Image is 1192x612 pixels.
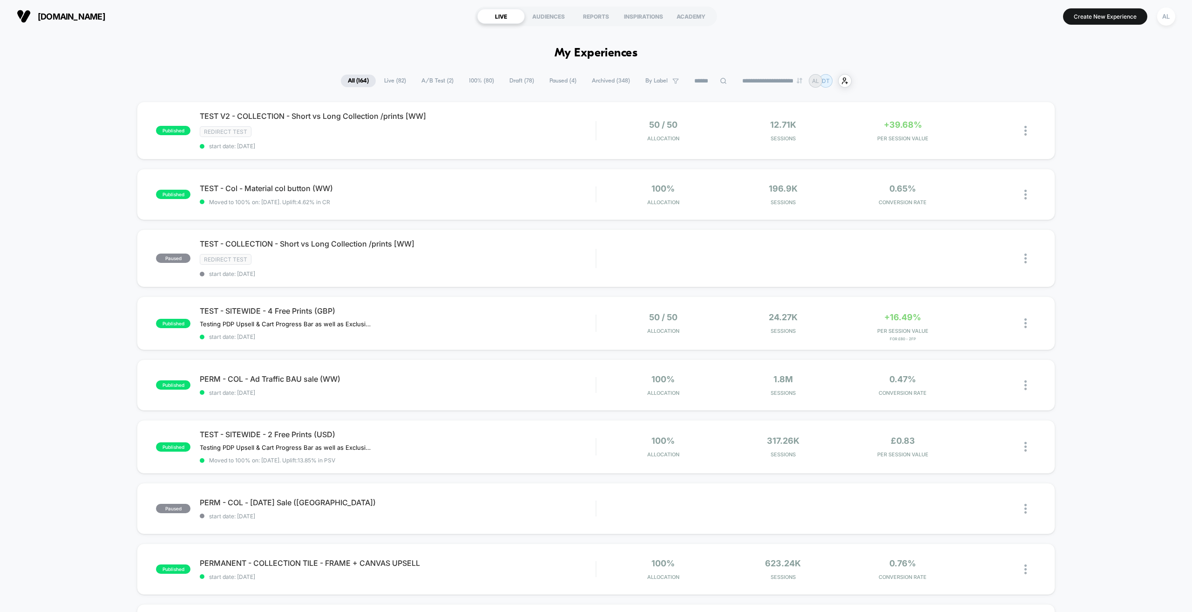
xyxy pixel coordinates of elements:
div: AUDIENCES [525,9,572,24]
span: TEST - Col - Material col button (WW) [200,184,596,193]
span: 100% ( 80 ) [462,75,501,87]
div: REPORTS [572,9,620,24]
span: start date: [DATE] [200,270,596,277]
span: Allocation [647,451,679,458]
span: published [156,190,190,199]
span: paused [156,254,190,263]
span: Allocation [647,199,679,206]
span: All ( 164 ) [341,75,376,87]
span: PER SESSION VALUE [845,328,960,334]
span: By Label [645,77,668,84]
img: end [797,78,802,83]
span: 50 / 50 [649,120,677,130]
span: Redirect Test [200,126,251,137]
span: Sessions [725,328,840,334]
span: 0.65% [889,184,916,193]
img: close [1024,442,1027,452]
span: for £80 - 2FP [845,337,960,341]
span: Testing PDP Upsell & Cart Progress Bar as well as Exclusive Free Prints in the Cart [200,320,372,328]
span: Sessions [725,390,840,396]
h1: My Experiences [555,47,638,60]
div: ACADEMY [667,9,715,24]
span: 12.71k [770,120,796,130]
span: Allocation [647,135,679,142]
span: published [156,442,190,452]
span: PERM - COL - [DATE] Sale ([GEOGRAPHIC_DATA]) [200,498,596,507]
span: Paused ( 4 ) [542,75,583,87]
img: close [1024,126,1027,136]
span: start date: [DATE] [200,573,596,580]
span: 0.47% [889,374,916,384]
span: 196.9k [769,184,798,193]
div: AL [1157,7,1175,26]
span: Sessions [725,574,840,580]
span: published [156,319,190,328]
img: close [1024,504,1027,514]
span: 317.26k [767,436,799,446]
button: [DOMAIN_NAME] [14,9,108,24]
span: published [156,380,190,390]
span: [DOMAIN_NAME] [38,12,105,21]
span: TEST - SITEWIDE - 2 Free Prints (USD) [200,430,596,439]
span: Moved to 100% on: [DATE] . Uplift: 4.62% in CR [209,199,330,206]
span: Sessions [725,135,840,142]
span: TEST - COLLECTION - Short vs Long Collection /prints [WW] [200,239,596,248]
span: 100% [651,436,675,446]
span: PERM - COL - Ad Traffic BAU sale (WW) [200,374,596,384]
span: 50 / 50 [649,312,677,322]
span: paused [156,504,190,513]
span: Live ( 82 ) [377,75,413,87]
span: PER SESSION VALUE [845,135,960,142]
span: 100% [651,374,675,384]
span: Testing PDP Upsell & Cart Progress Bar as well as Exclusive Free Prints in the Cart [200,444,372,451]
span: start date: [DATE] [200,143,596,150]
span: published [156,126,190,135]
button: AL [1154,7,1178,26]
span: Allocation [647,328,679,334]
span: Moved to 100% on: [DATE] . Uplift: 13.85% in PSV [209,457,335,464]
span: CONVERSION RATE [845,574,960,580]
span: published [156,564,190,574]
span: £0.83 [891,436,915,446]
img: close [1024,190,1027,199]
span: CONVERSION RATE [845,199,960,206]
img: close [1024,564,1027,574]
span: +16.49% [884,312,921,322]
p: DT [822,77,830,84]
img: close [1024,254,1027,263]
span: 24.27k [769,312,798,322]
div: INSPIRATIONS [620,9,667,24]
span: TEST - SITEWIDE - 4 Free Prints (GBP) [200,306,596,316]
span: Sessions [725,451,840,458]
span: Archived ( 348 ) [585,75,637,87]
span: start date: [DATE] [200,389,596,396]
span: Allocation [647,390,679,396]
span: A/B Test ( 2 ) [414,75,461,87]
button: Create New Experience [1063,8,1147,25]
span: Sessions [725,199,840,206]
img: Visually logo [17,9,31,23]
span: +39.68% [884,120,922,130]
p: AL [812,77,819,84]
img: close [1024,318,1027,328]
span: Allocation [647,574,679,580]
span: Redirect Test [200,254,251,265]
span: 100% [651,184,675,193]
span: 623.24k [765,558,801,568]
span: 1.8M [773,374,793,384]
span: Draft ( 78 ) [502,75,541,87]
div: LIVE [477,9,525,24]
span: start date: [DATE] [200,513,596,520]
span: PERMANENT - COLLECTION TILE - FRAME + CANVAS UPSELL [200,558,596,568]
span: PER SESSION VALUE [845,451,960,458]
span: TEST V2 - COLLECTION - Short vs Long Collection /prints [WW] [200,111,596,121]
span: start date: [DATE] [200,333,596,340]
span: 100% [651,558,675,568]
img: close [1024,380,1027,390]
span: CONVERSION RATE [845,390,960,396]
span: 0.76% [889,558,916,568]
